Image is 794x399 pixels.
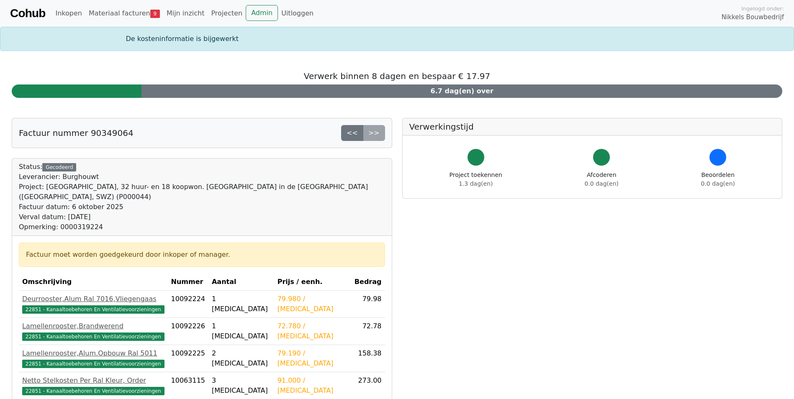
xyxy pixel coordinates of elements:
div: 91.000 / [MEDICAL_DATA] [278,376,347,396]
span: Nikkels Bouwbedrijf [722,13,784,22]
td: 10092226 [168,318,208,345]
div: Factuur moet worden goedgekeurd door inkoper of manager. [26,250,378,260]
div: Leverancier: Burghouwt [19,172,385,182]
span: 0.0 dag(en) [585,180,619,187]
th: Omschrijving [19,274,168,291]
div: 1 [MEDICAL_DATA] [212,294,271,314]
h5: Verwerk binnen 8 dagen en bespaar € 17.97 [12,71,782,81]
div: 72.780 / [MEDICAL_DATA] [278,321,347,341]
div: Status: [19,162,385,232]
th: Aantal [208,274,274,291]
a: Lamellenrooster,Alum.Opbouw Ral 501122851 - Kanaaltoebehoren En Ventilatievoorzieningen [22,348,164,368]
div: Factuur datum: 6 oktober 2025 [19,202,385,212]
div: Afcoderen [585,171,619,188]
div: 79.980 / [MEDICAL_DATA] [278,294,347,314]
div: Gecodeerd [42,163,76,171]
h5: Verwerkingstijd [409,122,776,132]
a: Projecten [208,5,246,22]
td: 158.38 [350,345,385,372]
div: 2 [MEDICAL_DATA] [212,348,271,368]
h5: Factuur nummer 90349064 [19,128,134,138]
th: Bedrag [350,274,385,291]
td: 10092225 [168,345,208,372]
a: Admin [246,5,278,21]
div: Opmerking: 0000319224 [19,222,385,232]
div: 3 [MEDICAL_DATA] [212,376,271,396]
td: 79.98 [350,291,385,318]
div: Project toekennen [450,171,502,188]
a: Inkopen [52,5,85,22]
a: Netto Stelkosten Per Ral Kleur, Order22851 - Kanaaltoebehoren En Ventilatievoorzieningen [22,376,164,396]
a: Materiaal facturen9 [85,5,163,22]
div: 1 [MEDICAL_DATA] [212,321,271,341]
span: 9 [150,10,160,18]
div: Project: [GEOGRAPHIC_DATA], 32 huur- en 18 koopwon. [GEOGRAPHIC_DATA] in de [GEOGRAPHIC_DATA] ([G... [19,182,385,202]
td: 10092224 [168,291,208,318]
span: 22851 - Kanaaltoebehoren En Ventilatievoorzieningen [22,305,164,314]
span: Ingelogd onder: [741,5,784,13]
th: Nummer [168,274,208,291]
div: Verval datum: [DATE] [19,212,385,222]
div: Deurrooster,Alum Ral 7016,Vliegengaas [22,294,164,304]
div: De kosteninformatie is bijgewerkt [121,34,673,44]
a: Mijn inzicht [163,5,208,22]
div: Lamellenrooster,Brandwerend [22,321,164,331]
span: 22851 - Kanaaltoebehoren En Ventilatievoorzieningen [22,332,164,341]
span: 22851 - Kanaaltoebehoren En Ventilatievoorzieningen [22,360,164,368]
a: Deurrooster,Alum Ral 7016,Vliegengaas22851 - Kanaaltoebehoren En Ventilatievoorzieningen [22,294,164,314]
a: Uitloggen [278,5,317,22]
div: 79.190 / [MEDICAL_DATA] [278,348,347,368]
td: 72.78 [350,318,385,345]
span: 22851 - Kanaaltoebehoren En Ventilatievoorzieningen [22,387,164,395]
span: 0.0 dag(en) [701,180,735,187]
div: Beoordelen [701,171,735,188]
a: Lamellenrooster,Brandwerend22851 - Kanaaltoebehoren En Ventilatievoorzieningen [22,321,164,341]
span: 1.3 dag(en) [459,180,493,187]
div: Netto Stelkosten Per Ral Kleur, Order [22,376,164,386]
a: << [341,125,363,141]
th: Prijs / eenh. [274,274,351,291]
a: Cohub [10,3,45,23]
div: Lamellenrooster,Alum.Opbouw Ral 5011 [22,348,164,358]
div: 6.7 dag(en) over [141,84,782,98]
